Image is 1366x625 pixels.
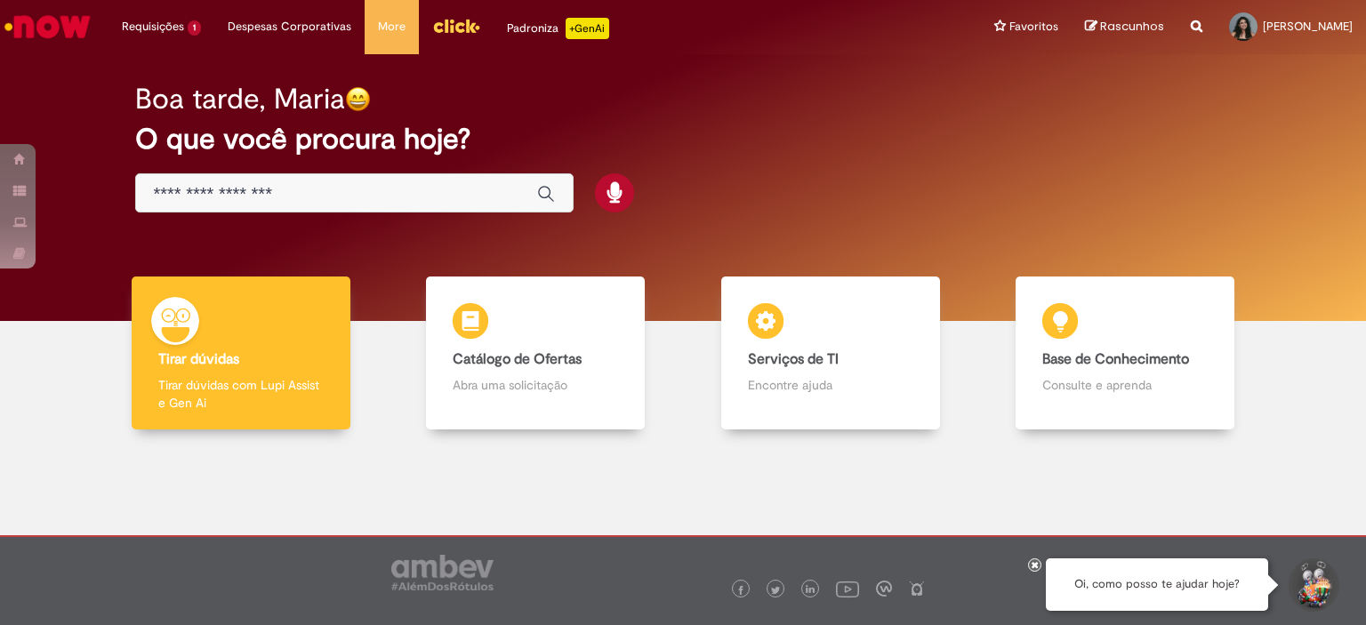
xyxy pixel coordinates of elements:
[345,86,371,112] img: happy-face.png
[453,376,618,394] p: Abra uma solicitação
[836,577,859,600] img: logo_footer_youtube.png
[978,276,1274,430] a: Base de Conhecimento Consulte e aprenda
[909,581,925,597] img: logo_footer_naosei.png
[432,12,480,39] img: click_logo_yellow_360x200.png
[1042,350,1189,368] b: Base de Conhecimento
[93,276,389,430] a: Tirar dúvidas Tirar dúvidas com Lupi Assist e Gen Ai
[566,18,609,39] p: +GenAi
[158,376,324,412] p: Tirar dúvidas com Lupi Assist e Gen Ai
[507,18,609,39] div: Padroniza
[135,124,1232,155] h2: O que você procura hoje?
[1042,376,1208,394] p: Consulte e aprenda
[1085,19,1164,36] a: Rascunhos
[188,20,201,36] span: 1
[2,9,93,44] img: ServiceNow
[453,350,582,368] b: Catálogo de Ofertas
[378,18,406,36] span: More
[748,350,839,368] b: Serviços de TI
[1009,18,1058,36] span: Favoritos
[876,581,892,597] img: logo_footer_workplace.png
[1046,558,1268,611] div: Oi, como posso te ajudar hoje?
[1263,19,1353,34] span: [PERSON_NAME]
[228,18,351,36] span: Despesas Corporativas
[1286,558,1339,612] button: Iniciar Conversa de Suporte
[736,586,745,595] img: logo_footer_facebook.png
[683,276,978,430] a: Serviços de TI Encontre ajuda
[391,555,494,590] img: logo_footer_ambev_rotulo_gray.png
[122,18,184,36] span: Requisições
[389,276,684,430] a: Catálogo de Ofertas Abra uma solicitação
[1100,18,1164,35] span: Rascunhos
[158,350,239,368] b: Tirar dúvidas
[771,586,780,595] img: logo_footer_twitter.png
[748,376,913,394] p: Encontre ajuda
[135,84,345,115] h2: Boa tarde, Maria
[806,585,815,596] img: logo_footer_linkedin.png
